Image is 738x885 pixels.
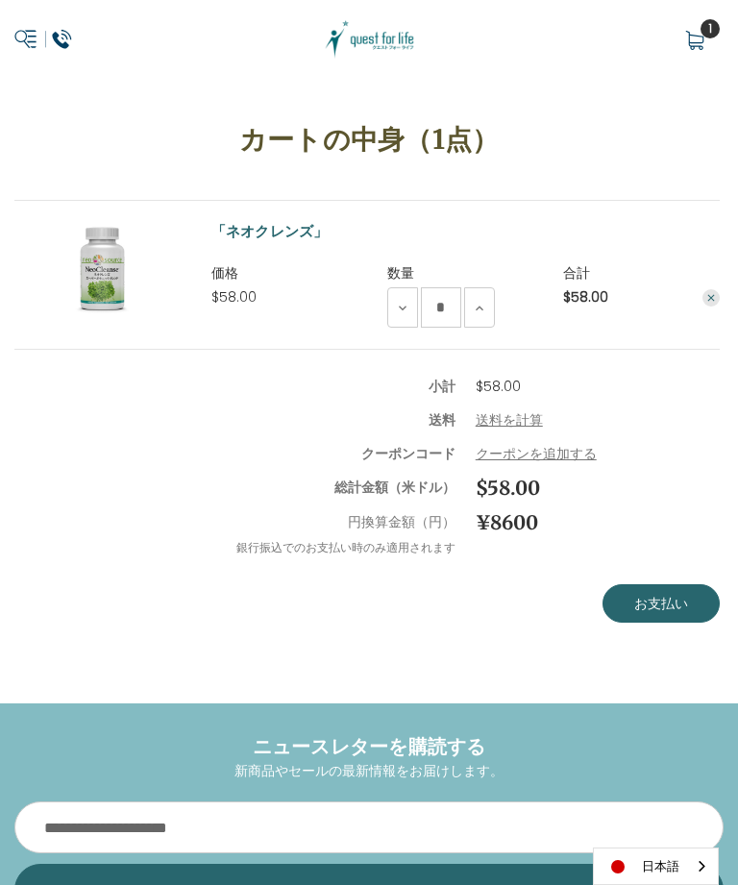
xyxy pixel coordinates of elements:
[429,410,455,430] strong: 送料
[476,476,540,500] span: $58.00
[476,410,543,430] span: 送料を計算
[14,119,724,160] h1: カートの中身（1点）
[211,221,329,243] a: 「ネオクレンズ」
[191,263,367,283] span: 価格
[593,848,719,885] aside: Language selected: 日本語
[429,377,455,396] strong: 小計
[701,19,720,38] span: 1
[476,510,538,534] span: ¥8600
[685,29,724,48] a: 1
[14,732,724,761] h4: ニュースレターを購読する
[236,539,455,555] small: 銀行振込でのお支払い時のみ適用されます
[476,444,597,464] button: クーポンを追加する
[319,19,420,60] img: クエスト・グループ
[334,478,455,497] strong: 総計金額（米ドル）
[184,19,553,60] a: クエスト・グループ
[543,263,719,283] span: 合計
[361,444,455,463] strong: クーポンコード
[476,377,521,396] span: $58.00
[211,512,455,532] p: 円換算金額（円）
[702,289,720,307] button: Remove NeoCleanse from cart
[367,263,543,283] label: 数量
[603,584,720,623] a: お支払い
[191,287,257,307] span: $58.00
[543,287,608,307] strong: $58.00
[14,761,724,781] p: 新商品やセールの最新情報をお届けします。
[593,848,719,885] div: Language
[421,287,461,328] input: NeoCleanse
[594,848,718,884] a: 日本語
[476,410,543,430] button: 送料を計算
